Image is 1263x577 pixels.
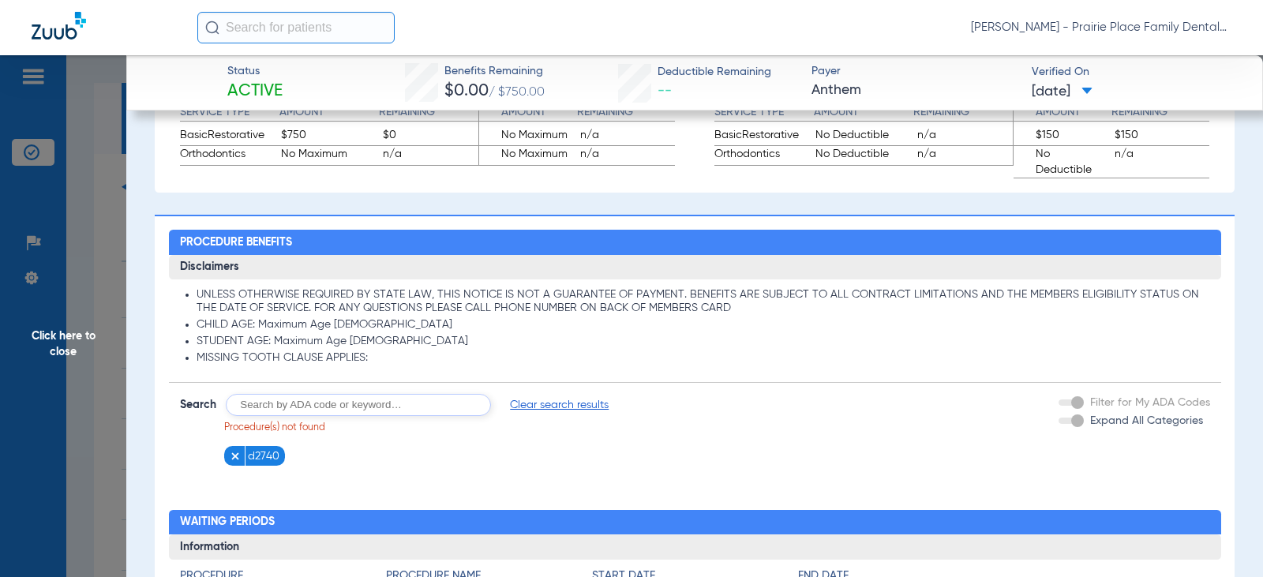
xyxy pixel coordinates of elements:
span: No Maximum [281,146,377,165]
span: $750 [281,127,377,146]
app-breakdown-title: Remaining [913,104,1013,127]
span: BasicRestorative [714,127,811,146]
h3: Disclaimers [169,255,1221,280]
app-breakdown-title: Amount [814,104,913,127]
app-breakdown-title: Service Type [180,104,279,127]
label: Filter for My ADA Codes [1087,395,1210,411]
li: MISSING TOOTH CLAUSE APPLIES: [197,351,1210,365]
h4: Amount [479,104,577,122]
li: UNLESS OTHERWISE REQUIRED BY STATE LAW, THIS NOTICE IS NOT A GUARANTEE OF PAYMENT. BENEFITS ARE S... [197,288,1210,316]
span: / $750.00 [489,86,545,99]
span: $150 [1014,127,1109,146]
span: n/a [1115,146,1210,178]
img: Zuub Logo [32,12,86,39]
span: Expand All Categories [1090,415,1203,426]
span: Benefits Remaining [444,63,545,80]
span: Search [180,397,216,413]
app-breakdown-title: Service Type [714,104,814,127]
span: [PERSON_NAME] - Prairie Place Family Dental [971,20,1231,36]
h4: Remaining [577,104,675,122]
span: d2740 [248,448,279,464]
span: Orthodontics [714,146,811,165]
app-breakdown-title: Amount [479,104,577,127]
span: No Deductible [1014,146,1109,178]
span: n/a [580,127,676,146]
app-breakdown-title: Remaining [1111,104,1209,127]
h4: Remaining [379,104,478,122]
h4: Amount [814,104,913,122]
img: Search Icon [205,21,219,35]
h4: Service Type [180,104,279,122]
span: -- [658,84,672,98]
span: $150 [1115,127,1210,146]
input: Search for patients [197,12,395,43]
span: Payer [811,63,1018,80]
span: Orthodontics [180,146,276,165]
span: n/a [580,146,676,165]
span: No Maximum [479,146,575,165]
span: Status [227,63,283,80]
h4: Service Type [714,104,814,122]
span: Verified On [1032,64,1238,81]
span: n/a [383,146,479,165]
span: BasicRestorative [180,127,276,146]
input: Search by ADA code or keyword… [226,394,491,416]
app-breakdown-title: Remaining [379,104,478,127]
app-breakdown-title: Remaining [577,104,675,127]
h2: Waiting Periods [169,510,1221,535]
img: x.svg [230,451,241,462]
h4: Remaining [1111,104,1209,122]
h3: Information [169,534,1221,560]
app-breakdown-title: Amount [1014,104,1111,127]
span: No Deductible [815,127,912,146]
li: STUDENT AGE: Maximum Age [DEMOGRAPHIC_DATA] [197,335,1210,349]
p: Procedure(s) not found [224,422,609,436]
span: Active [227,81,283,103]
span: Deductible Remaining [658,64,771,81]
span: [DATE] [1032,82,1092,102]
span: $0.00 [444,83,489,99]
span: n/a [917,127,1014,146]
span: No Maximum [479,127,575,146]
h4: Remaining [913,104,1013,122]
span: n/a [917,146,1014,165]
span: $0 [383,127,479,146]
h4: Amount [279,104,379,122]
li: CHILD AGE: Maximum Age [DEMOGRAPHIC_DATA] [197,318,1210,332]
span: No Deductible [815,146,912,165]
span: Anthem [811,81,1018,100]
app-breakdown-title: Amount [279,104,379,127]
h2: Procedure Benefits [169,230,1221,255]
span: Clear search results [510,397,609,413]
h4: Amount [1014,104,1111,122]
